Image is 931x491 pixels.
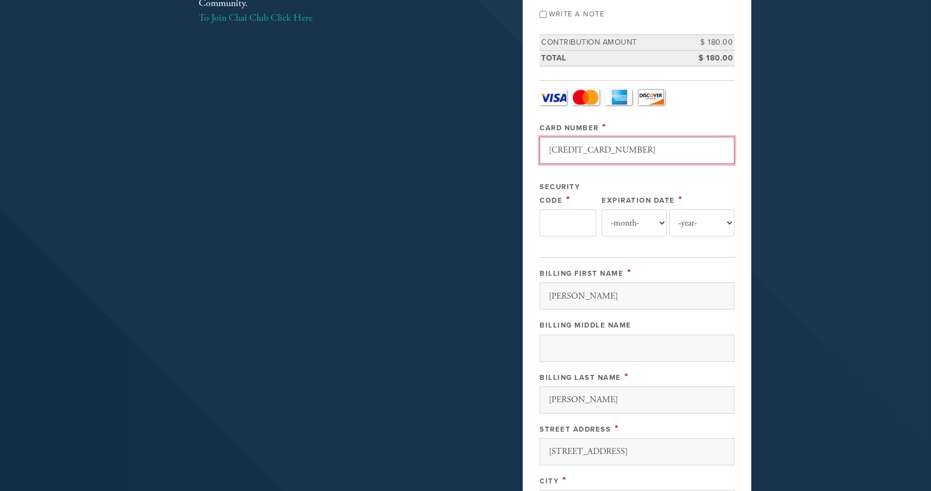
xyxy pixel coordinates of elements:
[602,209,667,237] select: Expiration Date month
[549,10,604,19] label: Write a note
[540,124,599,132] label: Card Number
[562,474,567,486] span: This field is required.
[540,269,623,278] label: Billing First Name
[566,193,571,205] span: This field is required.
[540,50,685,66] td: Total
[602,121,607,133] span: This field is required.
[572,89,599,105] a: MasterCard
[540,373,621,382] label: Billing Last Name
[540,89,567,105] a: Visa
[540,477,559,486] label: City
[685,50,734,66] td: $ 180.00
[627,266,632,278] span: This field is required.
[540,425,611,434] label: Street Address
[540,35,685,51] td: Contribution Amount
[678,193,683,205] span: This field is required.
[540,321,632,330] label: Billing Middle Name
[199,11,313,24] a: To Join Chai Club Click Here
[669,209,734,237] select: Expiration Date year
[624,371,629,383] span: This field is required.
[602,196,675,205] label: Expiration Date
[685,35,734,51] td: $ 180.00
[605,89,632,105] a: Amex
[638,89,665,105] a: Discover
[540,183,580,205] label: Security Code
[615,422,619,434] span: This field is required.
